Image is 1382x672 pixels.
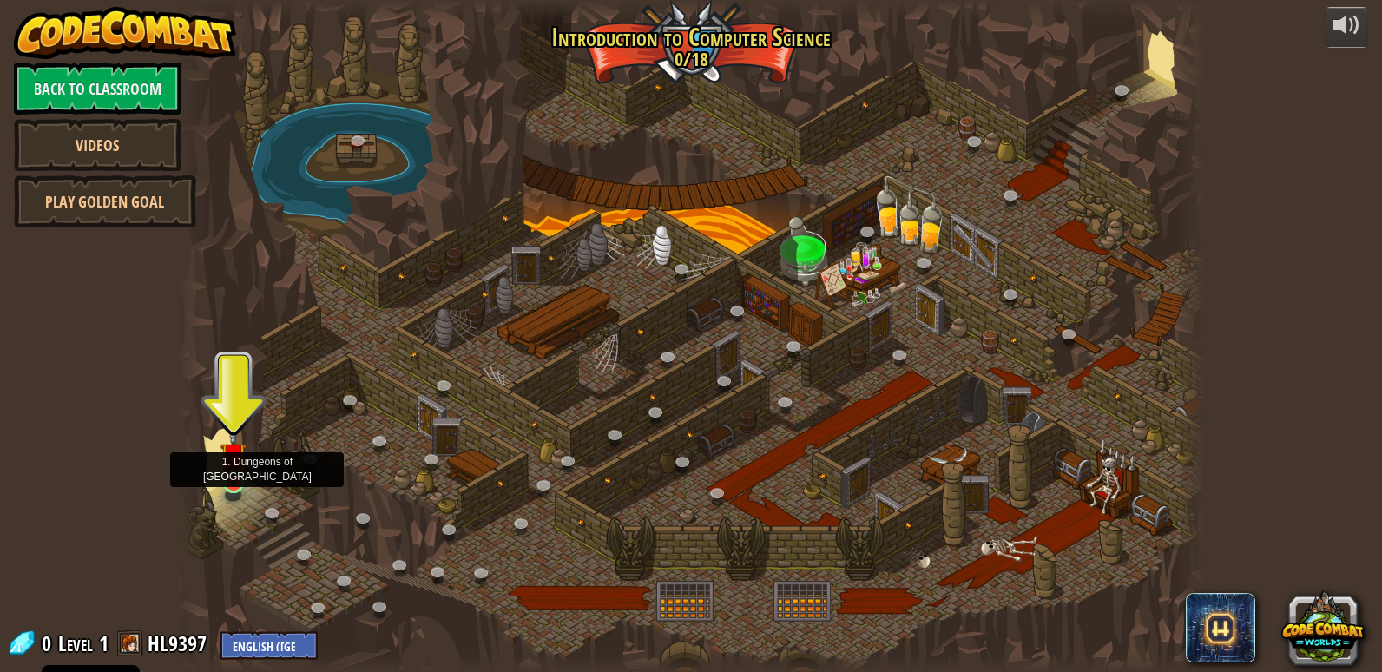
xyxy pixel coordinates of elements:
[99,629,109,657] span: 1
[58,629,93,658] span: Level
[14,7,236,59] img: CodeCombat - Learn how to code by playing a game
[148,629,212,657] a: HL9397
[1325,7,1368,48] button: Adjust volume
[14,63,181,115] a: Back to Classroom
[42,629,56,657] span: 0
[14,119,181,171] a: Videos
[14,175,196,227] a: Play Golden Goal
[220,425,247,485] img: level-banner-unstarted.png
